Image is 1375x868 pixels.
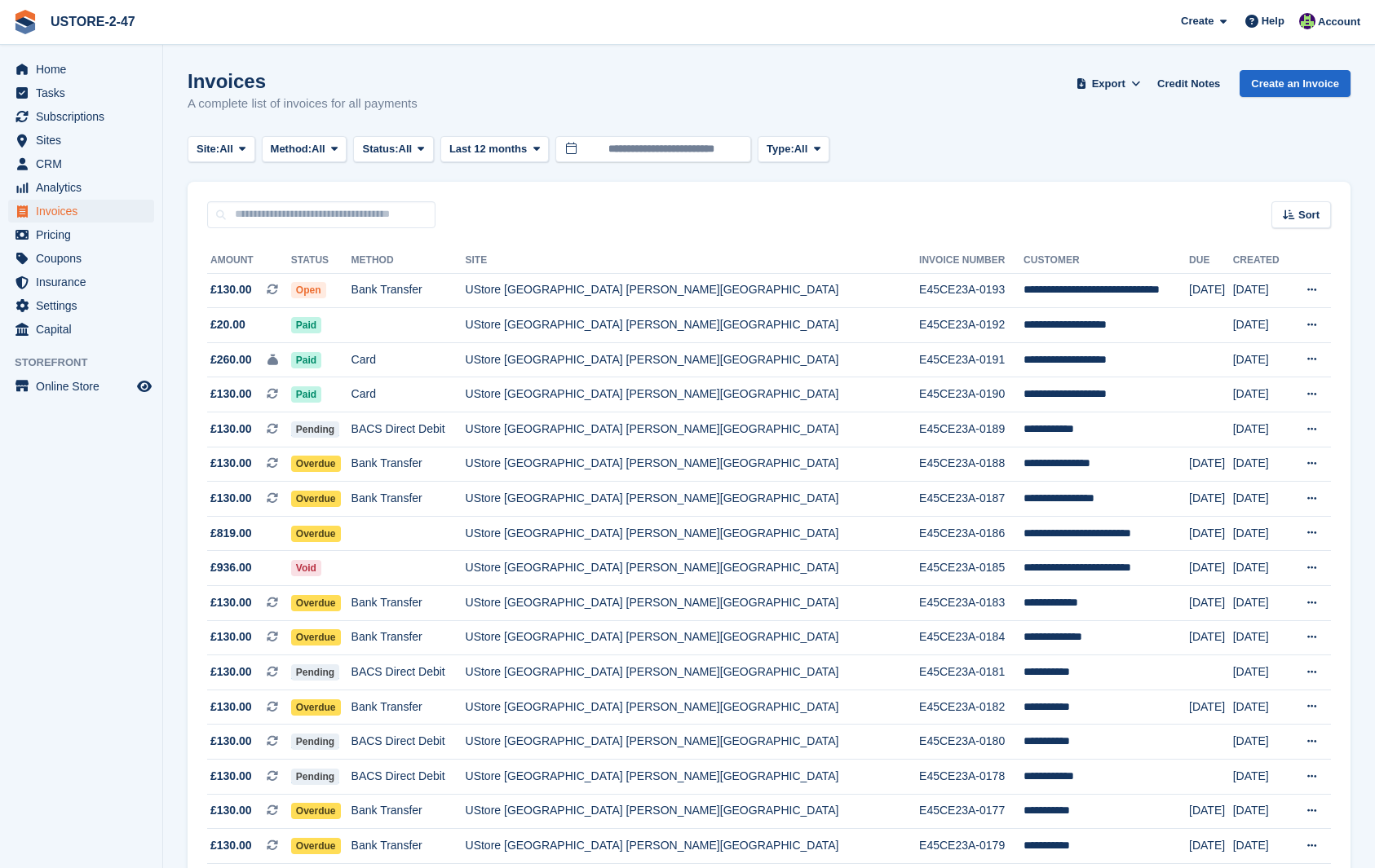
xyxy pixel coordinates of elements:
[188,70,418,92] h1: Invoices
[1233,655,1289,690] td: [DATE]
[36,200,134,223] span: Invoices
[36,318,134,341] span: Capital
[1189,551,1233,586] td: [DATE]
[351,829,466,864] td: Bank Transfer
[1298,207,1320,223] span: Sort
[466,342,920,377] td: UStore [GEOGRAPHIC_DATA] [PERSON_NAME][GEOGRAPHIC_DATA]
[1189,248,1233,274] th: Due
[919,342,1024,377] td: E45CE23A-0191
[353,136,433,163] button: Status: All
[1233,586,1289,621] td: [DATE]
[8,82,154,104] a: menu
[1233,620,1289,655] td: [DATE]
[466,377,920,412] td: UStore [GEOGRAPHIC_DATA] [PERSON_NAME][GEOGRAPHIC_DATA]
[351,620,466,655] td: Bank Transfer
[466,248,920,274] th: Site
[188,95,418,113] p: A complete list of invoices for all payments
[36,375,134,398] span: Online Store
[291,664,339,681] span: Pending
[1189,447,1233,482] td: [DATE]
[210,316,245,333] span: £20.00
[291,491,341,507] span: Overdue
[8,294,154,317] a: menu
[1189,273,1233,308] td: [DATE]
[466,690,920,725] td: UStore [GEOGRAPHIC_DATA] [PERSON_NAME][GEOGRAPHIC_DATA]
[271,141,312,157] span: Method:
[219,141,233,157] span: All
[188,136,255,163] button: Site: All
[466,655,920,690] td: UStore [GEOGRAPHIC_DATA] [PERSON_NAME][GEOGRAPHIC_DATA]
[36,247,134,270] span: Coupons
[291,456,341,472] span: Overdue
[351,447,466,482] td: Bank Transfer
[1240,70,1351,97] a: Create an Invoice
[466,273,920,308] td: UStore [GEOGRAPHIC_DATA] [PERSON_NAME][GEOGRAPHIC_DATA]
[919,308,1024,343] td: E45CE23A-0192
[210,490,252,507] span: £130.00
[207,248,291,274] th: Amount
[210,281,252,298] span: £130.00
[210,698,252,716] span: £130.00
[291,769,339,785] span: Pending
[1233,342,1289,377] td: [DATE]
[1151,70,1227,97] a: Credit Notes
[919,377,1024,412] td: E45CE23A-0190
[919,273,1024,308] td: E45CE23A-0193
[210,802,252,819] span: £130.00
[291,734,339,750] span: Pending
[351,725,466,760] td: BACS Direct Debit
[36,129,134,152] span: Sites
[794,141,808,157] span: All
[1181,13,1214,29] span: Create
[210,525,252,542] span: £819.00
[36,271,134,293] span: Insurance
[135,377,154,396] a: Preview store
[8,152,154,175] a: menu
[291,317,321,333] span: Paid
[466,412,920,447] td: UStore [GEOGRAPHIC_DATA] [PERSON_NAME][GEOGRAPHIC_DATA]
[351,655,466,690] td: BACS Direct Debit
[351,412,466,447] td: BACS Direct Debit
[919,482,1024,517] td: E45CE23A-0187
[291,248,351,274] th: Status
[291,629,341,645] span: Overdue
[8,271,154,293] a: menu
[1233,551,1289,586] td: [DATE]
[1318,14,1360,30] span: Account
[466,447,920,482] td: UStore [GEOGRAPHIC_DATA] [PERSON_NAME][GEOGRAPHIC_DATA]
[36,152,134,175] span: CRM
[919,760,1024,795] td: E45CE23A-0178
[291,526,341,542] span: Overdue
[399,141,413,157] span: All
[919,794,1024,829] td: E45CE23A-0177
[8,200,154,223] a: menu
[919,725,1024,760] td: E45CE23A-0180
[351,760,466,795] td: BACS Direct Debit
[362,141,398,157] span: Status:
[197,141,219,157] span: Site:
[8,223,154,246] a: menu
[351,586,466,621] td: Bank Transfer
[466,725,920,760] td: UStore [GEOGRAPHIC_DATA] [PERSON_NAME][GEOGRAPHIC_DATA]
[210,455,252,472] span: £130.00
[919,829,1024,864] td: E45CE23A-0179
[1189,690,1233,725] td: [DATE]
[1233,482,1289,517] td: [DATE]
[449,141,527,157] span: Last 12 months
[8,58,154,81] a: menu
[13,10,38,34] img: stora-icon-8386f47178a22dfd0bd8f6a31ec36ba5ce8667c1dd55bd0f319d3a0aa187defe.svg
[351,690,466,725] td: Bank Transfer
[466,794,920,829] td: UStore [GEOGRAPHIC_DATA] [PERSON_NAME][GEOGRAPHIC_DATA]
[291,699,341,716] span: Overdue
[291,803,341,819] span: Overdue
[758,136,829,163] button: Type: All
[36,105,134,128] span: Subscriptions
[919,447,1024,482] td: E45CE23A-0188
[351,342,466,377] td: Card
[1189,586,1233,621] td: [DATE]
[466,551,920,586] td: UStore [GEOGRAPHIC_DATA] [PERSON_NAME][GEOGRAPHIC_DATA]
[210,559,252,576] span: £936.00
[1233,794,1289,829] td: [DATE]
[440,136,549,163] button: Last 12 months
[210,594,252,611] span: £130.00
